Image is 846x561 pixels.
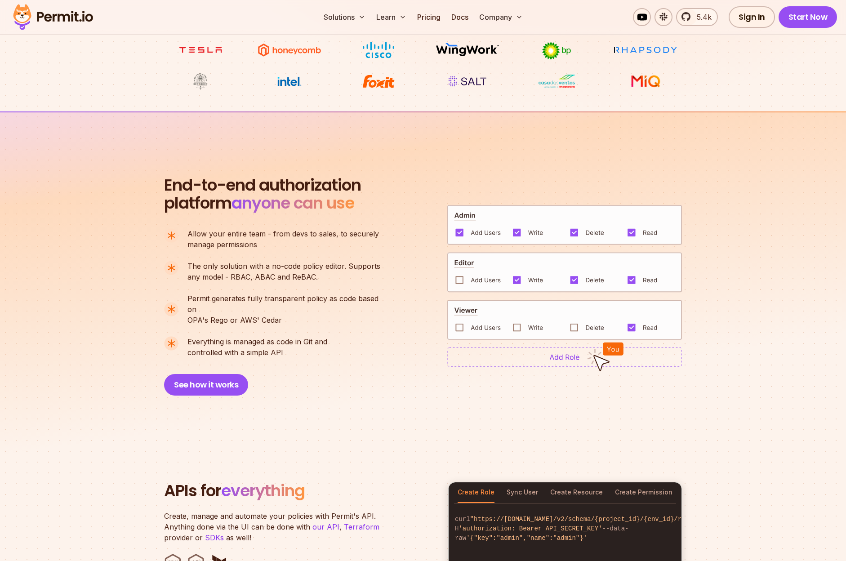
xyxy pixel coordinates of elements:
[550,482,603,503] button: Create Resource
[232,191,354,214] span: anyone can use
[615,482,672,503] button: Create Permission
[164,374,248,396] button: See how it works
[164,176,361,194] span: End-to-end authorization
[345,41,412,58] img: Cisco
[205,533,224,542] a: SDKs
[434,73,501,90] img: salt
[676,8,718,26] a: 5.4k
[691,12,712,22] span: 5.4k
[615,74,676,89] img: MIQ
[470,516,700,523] span: "https://[DOMAIN_NAME]/v2/schema/{project_id}/{env_id}/roles"
[523,41,590,60] img: bp
[164,176,361,212] h2: platform
[187,228,379,250] p: manage permissions
[458,482,494,503] button: Create Role
[312,522,339,531] a: our API
[449,508,681,550] code: curl -H --data-raw
[256,73,323,90] img: Intel
[187,293,388,315] span: Permit generates fully transparent policy as code based on
[507,482,538,503] button: Sync User
[187,228,379,239] span: Allow your entire team - from devs to sales, to securely
[9,2,97,32] img: Permit logo
[320,8,369,26] button: Solutions
[187,261,380,282] p: any model - RBAC, ABAC and ReBAC.
[448,8,472,26] a: Docs
[187,293,388,325] p: OPA's Rego or AWS' Cedar
[729,6,775,28] a: Sign In
[373,8,410,26] button: Learn
[164,482,437,500] h2: APIs for
[523,73,590,90] img: Casa dos Ventos
[476,8,526,26] button: Company
[345,73,412,90] img: Foxit
[779,6,837,28] a: Start Now
[459,525,602,532] span: 'authorization: Bearer API_SECRET_KEY'
[187,336,327,347] span: Everything is managed as code in Git and
[164,511,389,543] p: Create, manage and automate your policies with Permit's API. Anything done via the UI can be done...
[187,336,327,358] p: controlled with a simple API
[256,41,323,58] img: Honeycomb
[466,534,587,542] span: '{"key":"admin","name":"admin"}'
[434,41,501,58] img: Wingwork
[612,41,679,58] img: Rhapsody Health
[414,8,444,26] a: Pricing
[167,73,234,90] img: Maricopa County Recorder\'s Office
[187,261,380,272] span: The only solution with a no-code policy editor. Supports
[344,522,379,531] a: Terraform
[221,479,305,502] span: everything
[167,41,234,58] img: tesla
